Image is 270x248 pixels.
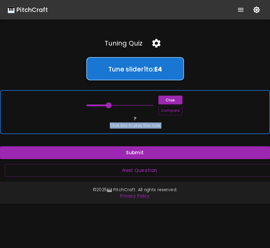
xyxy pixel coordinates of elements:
p: © 2025 🎹 PitchCraft. All rights reserved. [7,187,263,193]
a: 🎹 PitchCraft [7,5,48,15]
b: E 4 [154,65,162,74]
h5: Tuning Quiz [105,39,142,48]
p: ? [134,115,136,122]
span: Click box to play this note [110,122,160,129]
button: Clue [158,96,182,104]
button: Compare [158,106,182,115]
button: show more [233,2,248,17]
a: Privacy Policy [120,193,149,199]
h5: Tune slider 1 to: [94,65,176,74]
